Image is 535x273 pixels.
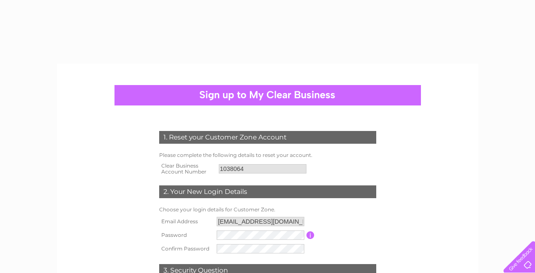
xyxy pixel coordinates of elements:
[157,228,215,242] th: Password
[157,242,215,256] th: Confirm Password
[159,131,376,144] div: 1. Reset your Customer Zone Account
[157,150,378,160] td: Please complete the following details to reset your account.
[157,205,378,215] td: Choose your login details for Customer Zone.
[157,160,217,177] th: Clear Business Account Number
[157,215,215,228] th: Email Address
[159,185,376,198] div: 2. Your New Login Details
[306,231,315,239] input: Information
